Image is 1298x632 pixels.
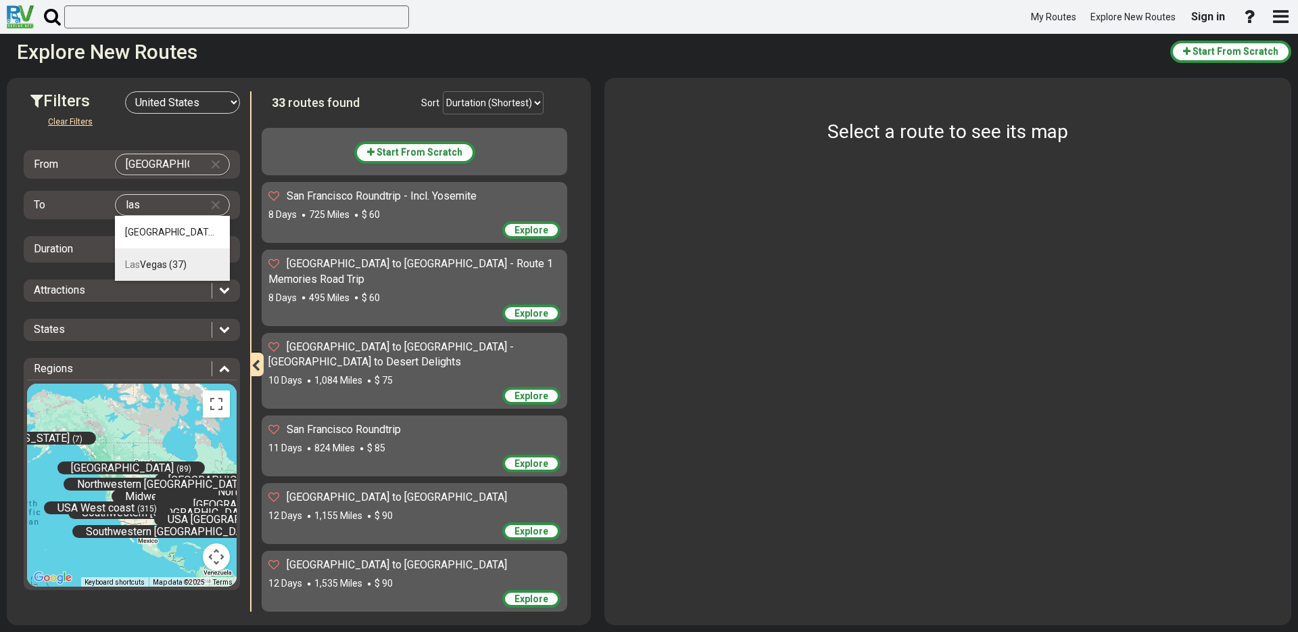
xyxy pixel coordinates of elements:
[220,227,237,238] span: (26)
[125,227,218,238] span: [GEOGRAPHIC_DATA]
[125,259,140,270] span: Las
[115,248,230,281] li: LasVegas (37)
[115,216,230,248] li: [GEOGRAPHIC_DATA] (26)
[169,259,187,270] span: (37)
[125,259,167,270] span: Vegas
